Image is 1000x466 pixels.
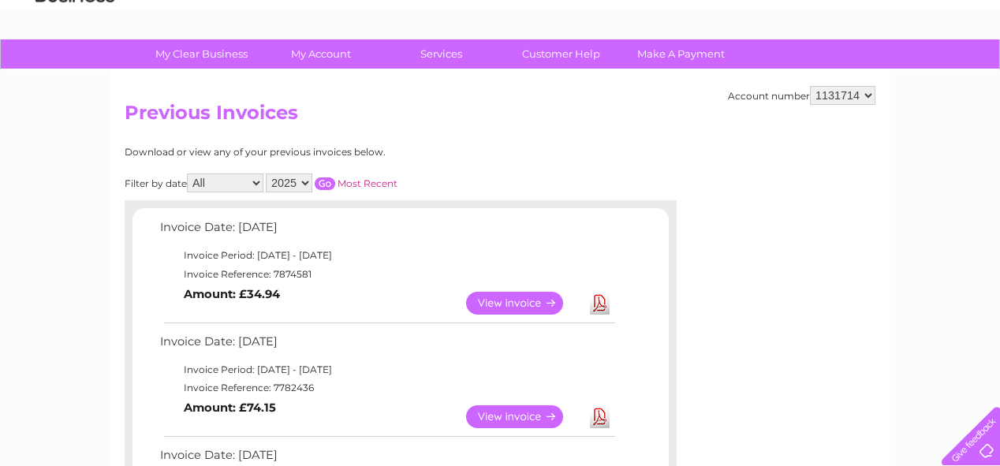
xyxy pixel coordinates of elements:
a: Download [590,405,610,428]
a: Customer Help [496,39,626,69]
a: 0333 014 3131 [703,8,812,28]
td: Invoice Date: [DATE] [156,331,618,360]
img: logo.png [35,41,115,89]
a: Log out [948,67,985,79]
h2: Previous Invoices [125,102,875,132]
a: My Clear Business [136,39,267,69]
a: View [466,405,582,428]
a: Most Recent [338,177,397,189]
a: Telecoms [806,67,853,79]
td: Invoice Period: [DATE] - [DATE] [156,246,618,265]
a: Contact [895,67,934,79]
a: Make A Payment [616,39,746,69]
div: Clear Business is a trading name of Verastar Limited (registered in [GEOGRAPHIC_DATA] No. 3667643... [129,9,874,76]
a: Services [376,39,506,69]
td: Invoice Reference: 7782436 [156,378,618,397]
a: Water [722,67,752,79]
b: Amount: £74.15 [184,401,276,415]
div: Account number [728,86,875,105]
td: Invoice Period: [DATE] - [DATE] [156,360,618,379]
td: Invoice Reference: 7874581 [156,265,618,284]
a: Energy [762,67,797,79]
b: Amount: £34.94 [184,287,280,301]
td: Invoice Date: [DATE] [156,217,618,246]
a: Blog [863,67,886,79]
a: My Account [256,39,386,69]
a: Download [590,292,610,315]
a: View [466,292,582,315]
div: Filter by date [125,173,539,192]
div: Download or view any of your previous invoices below. [125,147,539,158]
